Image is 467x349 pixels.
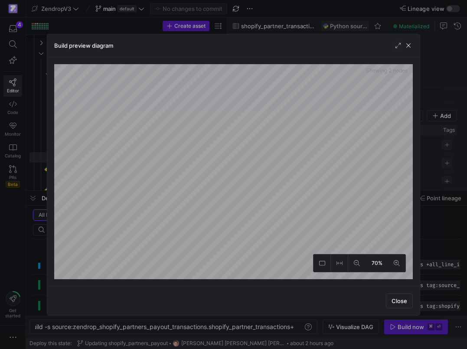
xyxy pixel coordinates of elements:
[54,42,113,49] h3: Build preview diagram
[366,68,409,74] span: Showing 2 nodes
[392,297,407,304] span: Close
[370,258,384,268] span: 70%
[366,254,388,272] button: 70%
[386,294,413,308] button: Close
